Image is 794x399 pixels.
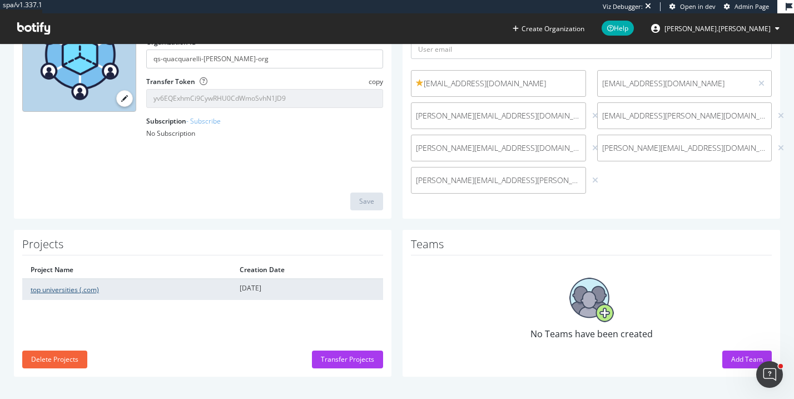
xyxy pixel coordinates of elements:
iframe: Intercom live chat [756,361,783,388]
h1: Teams [411,238,772,255]
div: Save [359,196,374,206]
label: Subscription [146,116,221,126]
label: Transfer Token [146,77,195,86]
td: [DATE] [231,279,383,300]
span: emma.destexhe [664,24,771,33]
button: Create Organization [512,23,585,34]
button: Add Team [722,351,772,368]
a: Delete Projects [22,354,87,364]
a: Transfer Projects [312,354,383,364]
span: copy [369,77,383,86]
span: [PERSON_NAME][EMAIL_ADDRESS][DOMAIN_NAME] [416,110,581,121]
a: - Subscribe [186,116,221,126]
span: [EMAIL_ADDRESS][DOMAIN_NAME] [602,78,748,89]
span: Help [602,21,634,36]
img: No Teams have been created [569,278,614,322]
span: Open in dev [680,2,716,11]
h1: Projects [22,238,383,255]
span: No Teams have been created [530,328,653,340]
input: Organization ID [146,50,383,68]
span: [EMAIL_ADDRESS][DOMAIN_NAME] [416,78,581,89]
span: [PERSON_NAME][EMAIL_ADDRESS][DOMAIN_NAME] [416,142,581,154]
span: Admin Page [735,2,769,11]
div: Transfer Projects [321,354,374,364]
th: Project Name [22,261,231,279]
button: Delete Projects [22,351,87,368]
div: Viz Debugger: [603,2,643,11]
a: Add Team [722,354,772,364]
button: Transfer Projects [312,351,383,368]
a: top universities (.com) [31,285,99,294]
button: [PERSON_NAME].[PERSON_NAME] [642,19,788,37]
a: Admin Page [724,2,769,11]
th: Creation Date [231,261,383,279]
a: Open in dev [669,2,716,11]
div: Add Team [731,354,763,364]
button: Save [350,193,383,210]
span: [EMAIL_ADDRESS][PERSON_NAME][DOMAIN_NAME] [602,110,767,121]
input: User email [411,40,772,59]
span: [PERSON_NAME][EMAIL_ADDRESS][DOMAIN_NAME] [602,142,767,154]
div: Delete Projects [31,354,78,364]
div: No Subscription [146,129,383,138]
span: [PERSON_NAME][EMAIL_ADDRESS][PERSON_NAME][DOMAIN_NAME] [416,175,581,186]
